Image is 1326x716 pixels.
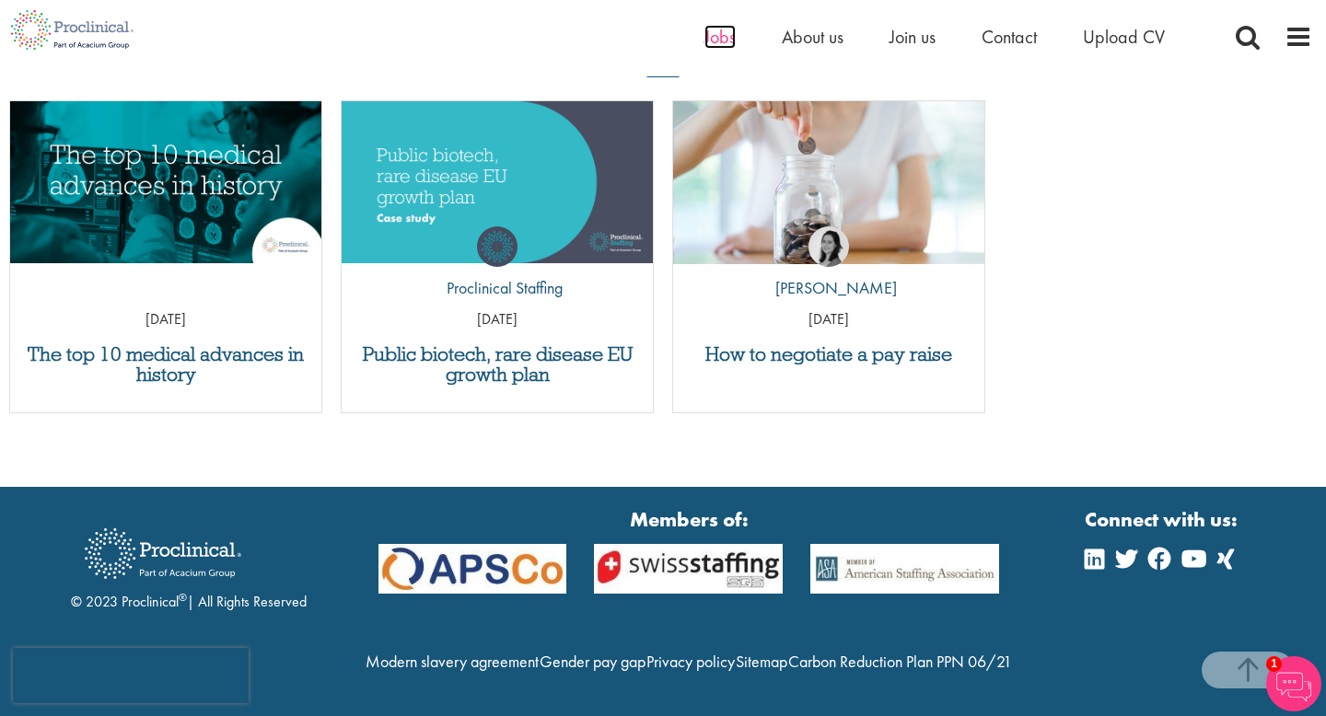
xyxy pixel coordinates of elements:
[342,101,653,264] a: Link to a post
[10,101,321,264] a: Link to a post
[782,25,843,49] a: About us
[342,101,653,263] img: Public biotech, rare disease EU growth plan thumbnail
[982,25,1037,49] a: Contact
[19,344,312,385] a: The top 10 medical advances in history
[1266,656,1321,711] img: Chatbot
[540,651,646,672] a: Gender pay gap
[580,544,797,594] img: APSCo
[342,309,653,330] p: [DATE]
[433,276,563,300] p: Proclinical Staffing
[762,226,897,309] a: Monique Ellis [PERSON_NAME]
[1266,656,1282,672] span: 1
[365,544,581,594] img: APSCo
[351,344,644,385] a: Public biotech, rare disease EU growth plan
[797,544,1013,594] img: APSCo
[646,651,735,672] a: Privacy policy
[788,651,1012,672] a: Carbon Reduction Plan PPN 06/21
[433,226,563,309] a: Proclinical Staffing Proclinical Staffing
[1085,505,1241,534] strong: Connect with us:
[736,651,787,672] a: Sitemap
[71,514,307,613] div: © 2023 Proclinical | All Rights Reserved
[673,101,984,264] a: Link to a post
[10,309,321,330] p: [DATE]
[477,226,518,267] img: Proclinical Staffing
[704,25,736,49] a: Jobs
[673,309,984,330] p: [DATE]
[10,101,321,263] img: Top 10 medical advances in history
[890,25,936,49] a: Join us
[762,276,897,300] p: [PERSON_NAME]
[13,648,249,703] iframe: reCAPTCHA
[808,226,849,267] img: Monique Ellis
[682,344,975,364] a: How to negotiate a pay raise
[71,515,255,592] img: Proclinical Recruitment
[366,651,539,672] a: Modern slavery agreement
[1083,25,1165,49] a: Upload CV
[179,590,187,605] sup: ®
[378,505,1000,534] strong: Members of:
